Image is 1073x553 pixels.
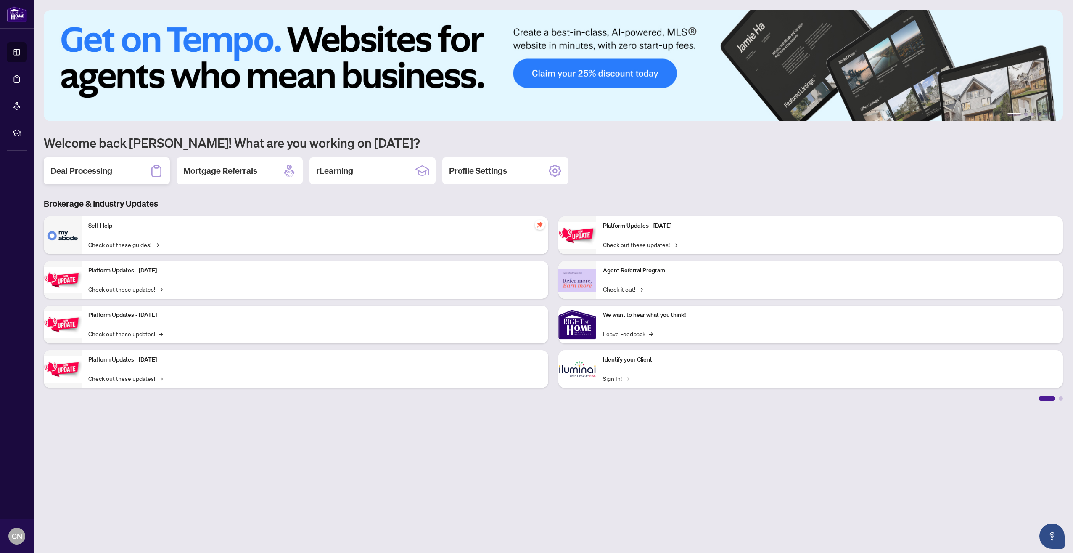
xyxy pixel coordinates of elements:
p: Platform Updates - [DATE] [88,266,542,275]
p: Platform Updates - [DATE] [88,311,542,320]
a: Leave Feedback→ [603,329,653,338]
span: → [159,284,163,294]
img: logo [7,6,27,22]
span: → [639,284,643,294]
a: Sign In!→ [603,374,629,383]
button: 1 [1007,113,1021,116]
button: 2 [1024,113,1028,116]
a: Check it out!→ [603,284,643,294]
a: Check out these updates!→ [88,329,163,338]
h1: Welcome back [PERSON_NAME]! What are you working on [DATE]? [44,135,1063,151]
span: → [649,329,653,338]
h2: Mortgage Referrals [183,165,257,177]
p: Agent Referral Program [603,266,1056,275]
p: Platform Updates - [DATE] [603,221,1056,231]
a: Check out these updates!→ [603,240,677,249]
span: → [625,374,629,383]
span: → [155,240,159,249]
p: Platform Updates - [DATE] [88,355,542,364]
img: Platform Updates - July 8, 2025 [44,356,82,383]
h2: Profile Settings [449,165,507,177]
img: Platform Updates - June 23, 2025 [558,222,596,249]
span: → [159,329,163,338]
span: → [673,240,677,249]
span: pushpin [535,220,545,230]
p: Identify your Client [603,355,1056,364]
img: Platform Updates - July 21, 2025 [44,311,82,338]
h3: Brokerage & Industry Updates [44,198,1063,210]
img: Identify your Client [558,350,596,388]
span: CN [12,530,22,542]
p: We want to hear what you think! [603,311,1056,320]
a: Check out these updates!→ [88,284,163,294]
button: 5 [1044,113,1048,116]
img: Agent Referral Program [558,269,596,292]
h2: rLearning [316,165,353,177]
a: Check out these guides!→ [88,240,159,249]
button: Open asap [1039,524,1065,549]
h2: Deal Processing [50,165,112,177]
p: Self-Help [88,221,542,231]
img: Slide 0 [44,10,1063,121]
a: Check out these updates!→ [88,374,163,383]
img: We want to hear what you think! [558,306,596,343]
img: Self-Help [44,216,82,254]
span: → [159,374,163,383]
img: Platform Updates - September 16, 2025 [44,267,82,293]
button: 6 [1051,113,1054,116]
button: 4 [1038,113,1041,116]
button: 3 [1031,113,1034,116]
